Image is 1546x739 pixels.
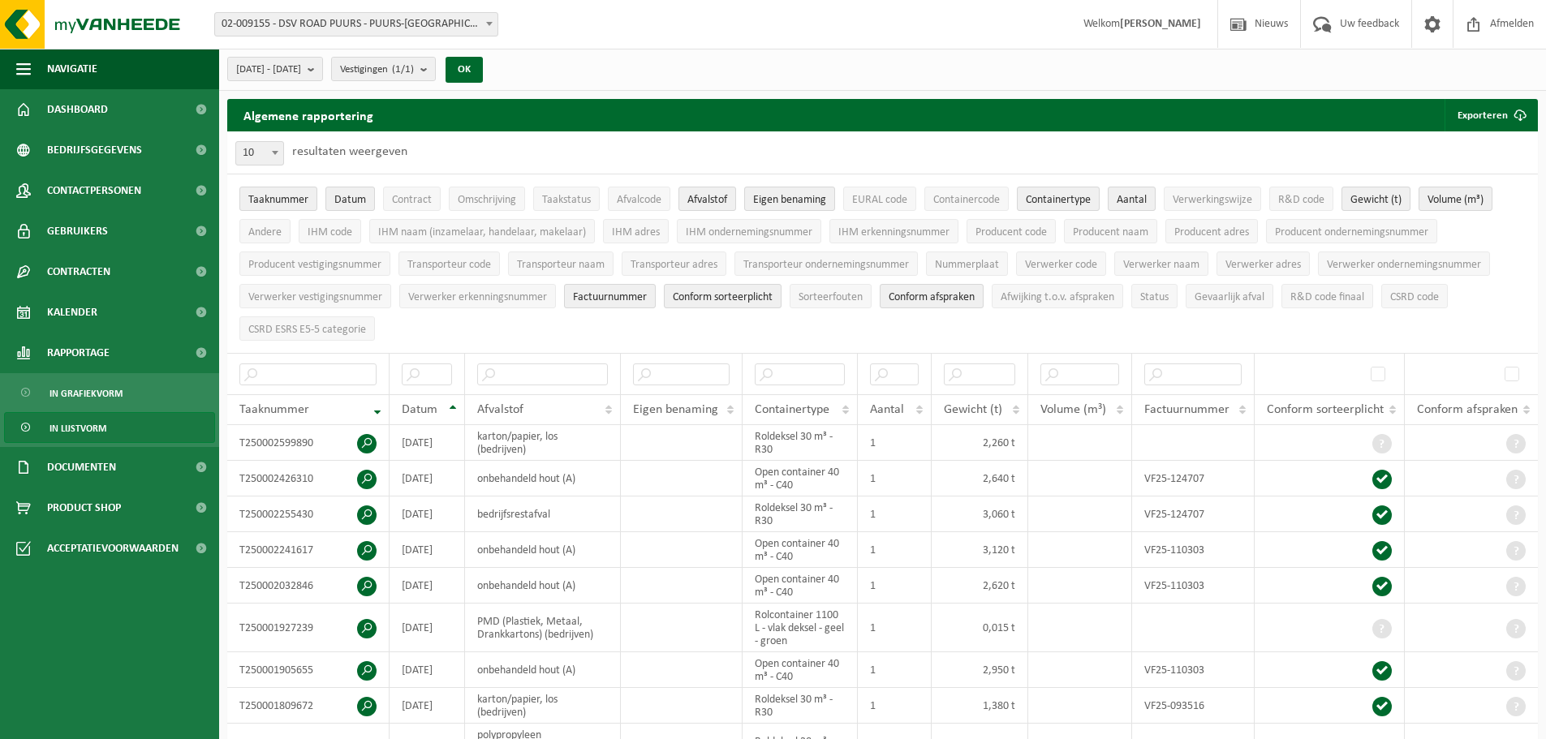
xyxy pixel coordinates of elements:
td: Roldeksel 30 m³ - R30 [743,425,858,461]
span: Conform sorteerplicht [673,291,773,303]
span: IHM ondernemingsnummer [686,226,812,238]
span: 02-009155 - DSV ROAD PUURS - PUURS-SINT-AMANDS [214,12,498,37]
td: 1 [858,496,932,532]
td: Open container 40 m³ - C40 [743,652,858,688]
span: Transporteur adres [631,259,717,271]
td: Roldeksel 30 m³ - R30 [743,688,858,724]
span: Sorteerfouten [799,291,863,303]
button: TaakstatusTaakstatus: Activate to sort [533,187,600,211]
td: 1 [858,425,932,461]
span: Transporteur naam [517,259,605,271]
button: Conform afspraken : Activate to sort [880,284,984,308]
button: StatusStatus: Activate to sort [1131,284,1178,308]
span: CSRD ESRS E5-5 categorie [248,324,366,336]
span: Navigatie [47,49,97,89]
button: R&D codeR&amp;D code: Activate to sort [1269,187,1333,211]
button: VerwerkingswijzeVerwerkingswijze: Activate to sort [1164,187,1261,211]
span: 10 [235,141,284,165]
span: Conform afspraken [1417,403,1518,416]
td: onbehandeld hout (A) [465,532,621,568]
span: Nummerplaat [935,259,999,271]
span: Aantal [1117,194,1147,206]
button: Transporteur adresTransporteur adres: Activate to sort [622,251,726,276]
span: Verwerkingswijze [1173,194,1252,206]
button: Gewicht (t)Gewicht (t): Activate to sort [1341,187,1410,211]
td: 0,015 t [932,604,1028,652]
td: 2,620 t [932,568,1028,604]
button: IHM ondernemingsnummerIHM ondernemingsnummer: Activate to sort [677,219,821,243]
td: karton/papier, los (bedrijven) [465,425,621,461]
td: Roldeksel 30 m³ - R30 [743,496,858,532]
button: ContractContract: Activate to sort [383,187,441,211]
td: bedrijfsrestafval [465,496,621,532]
td: [DATE] [390,425,465,461]
td: T250002241617 [227,532,390,568]
span: Afvalstof [477,403,523,416]
button: Transporteur codeTransporteur code: Activate to sort [398,251,500,276]
count: (1/1) [392,64,414,75]
span: Producent naam [1073,226,1148,238]
label: resultaten weergeven [292,145,407,158]
span: Verwerker naam [1123,259,1199,271]
span: Verwerker code [1025,259,1097,271]
span: 02-009155 - DSV ROAD PUURS - PUURS-SINT-AMANDS [215,13,497,36]
span: Containertype [1026,194,1091,206]
td: VF25-124707 [1132,461,1255,496]
strong: [PERSON_NAME] [1120,18,1201,30]
span: Conform afspraken [889,291,975,303]
span: Omschrijving [458,194,516,206]
button: OK [446,57,483,83]
button: Verwerker ondernemingsnummerVerwerker ondernemingsnummer: Activate to sort [1318,251,1490,276]
span: Gewicht (t) [1350,194,1402,206]
button: Verwerker codeVerwerker code: Activate to sort [1016,251,1106,276]
span: Producent ondernemingsnummer [1275,226,1428,238]
span: IHM naam (inzamelaar, handelaar, makelaar) [378,226,586,238]
td: Open container 40 m³ - C40 [743,532,858,568]
span: Kalender [47,292,97,333]
td: T250001809672 [227,688,390,724]
td: [DATE] [390,496,465,532]
button: Verwerker naamVerwerker naam: Activate to sort [1114,251,1208,276]
td: 2,950 t [932,652,1028,688]
span: Gewicht (t) [944,403,1002,416]
button: Exporteren [1445,99,1536,131]
button: OmschrijvingOmschrijving: Activate to sort [449,187,525,211]
span: Bedrijfsgegevens [47,130,142,170]
button: CSRD ESRS E5-5 categorieCSRD ESRS E5-5 categorie: Activate to sort [239,316,375,341]
td: [DATE] [390,568,465,604]
span: Aantal [870,403,904,416]
span: Afvalcode [617,194,661,206]
span: Producent adres [1174,226,1249,238]
td: [DATE] [390,652,465,688]
button: NummerplaatNummerplaat: Activate to sort [926,251,1008,276]
span: IHM code [308,226,352,238]
span: Product Shop [47,488,121,528]
span: Conform sorteerplicht [1267,403,1384,416]
button: Gevaarlijk afval : Activate to sort [1186,284,1273,308]
button: ContainercodeContainercode: Activate to sort [924,187,1009,211]
button: Transporteur ondernemingsnummerTransporteur ondernemingsnummer : Activate to sort [734,251,918,276]
span: Producent code [975,226,1047,238]
td: 1 [858,461,932,496]
span: Transporteur ondernemingsnummer [743,259,909,271]
button: Conform sorteerplicht : Activate to sort [664,284,782,308]
a: In grafiekvorm [4,377,215,408]
button: Eigen benamingEigen benaming: Activate to sort [744,187,835,211]
span: Factuurnummer [573,291,647,303]
td: VF25-110303 [1132,532,1255,568]
button: Producent adresProducent adres: Activate to sort [1165,219,1258,243]
span: Documenten [47,447,116,488]
td: [DATE] [390,604,465,652]
button: IHM erkenningsnummerIHM erkenningsnummer: Activate to sort [829,219,958,243]
button: AfvalcodeAfvalcode: Activate to sort [608,187,670,211]
span: Producent vestigingsnummer [248,259,381,271]
td: T250001905655 [227,652,390,688]
td: 1 [858,652,932,688]
span: Taaknummer [239,403,309,416]
td: onbehandeld hout (A) [465,461,621,496]
span: Status [1140,291,1169,303]
td: Open container 40 m³ - C40 [743,568,858,604]
button: CSRD codeCSRD code: Activate to sort [1381,284,1448,308]
button: AantalAantal: Activate to sort [1108,187,1156,211]
button: Volume (m³)Volume (m³): Activate to sort [1419,187,1492,211]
